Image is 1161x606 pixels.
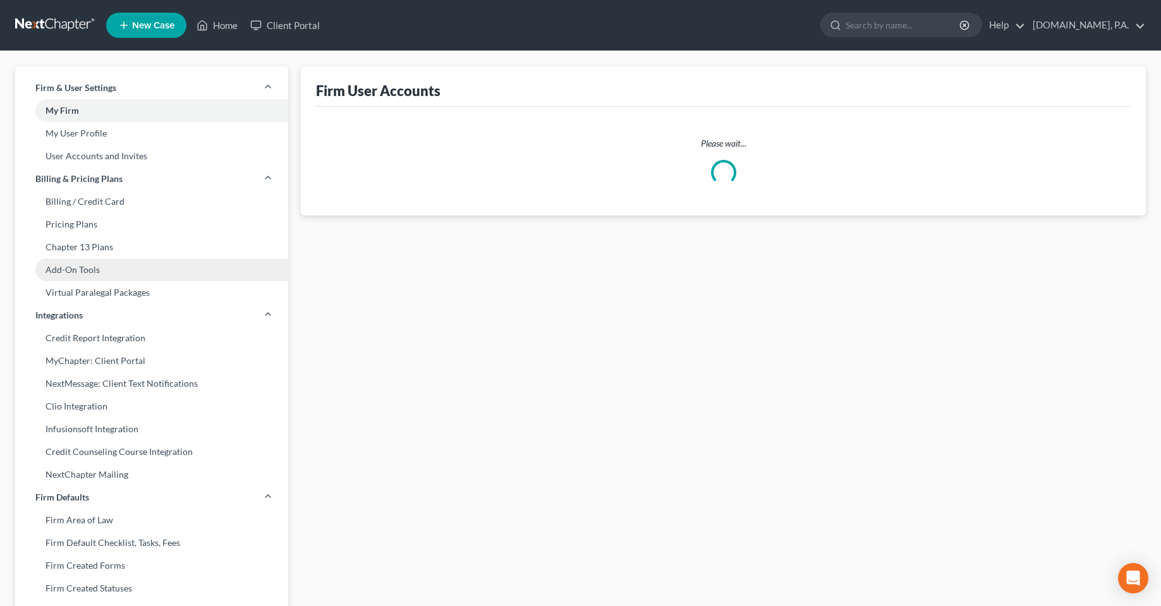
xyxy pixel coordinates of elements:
[15,258,288,281] a: Add-On Tools
[15,463,288,486] a: NextChapter Mailing
[244,14,326,37] a: Client Portal
[132,21,174,30] span: New Case
[15,554,288,577] a: Firm Created Forms
[15,145,288,167] a: User Accounts and Invites
[15,167,288,190] a: Billing & Pricing Plans
[15,509,288,531] a: Firm Area of Law
[15,281,288,304] a: Virtual Paralegal Packages
[846,13,961,37] input: Search by name...
[301,137,1146,150] p: Please wait...
[15,349,288,372] a: MyChapter: Client Portal
[35,173,123,185] span: Billing & Pricing Plans
[1118,563,1148,593] div: Open Intercom Messenger
[983,14,1025,37] a: Help
[15,304,288,327] a: Integrations
[15,440,288,463] a: Credit Counseling Course Integration
[35,491,89,504] span: Firm Defaults
[15,418,288,440] a: Infusionsoft Integration
[316,82,441,100] div: Firm User Accounts
[15,577,288,600] a: Firm Created Statuses
[15,372,288,395] a: NextMessage: Client Text Notifications
[15,122,288,145] a: My User Profile
[15,531,288,554] a: Firm Default Checklist, Tasks, Fees
[1026,14,1145,37] a: [DOMAIN_NAME], P.A.
[15,395,288,418] a: Clio Integration
[15,327,288,349] a: Credit Report Integration
[15,76,288,99] a: Firm & User Settings
[190,14,244,37] a: Home
[15,99,288,122] a: My Firm
[15,486,288,509] a: Firm Defaults
[35,309,83,322] span: Integrations
[15,190,288,213] a: Billing / Credit Card
[15,236,288,258] a: Chapter 13 Plans
[15,213,288,236] a: Pricing Plans
[35,82,116,94] span: Firm & User Settings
